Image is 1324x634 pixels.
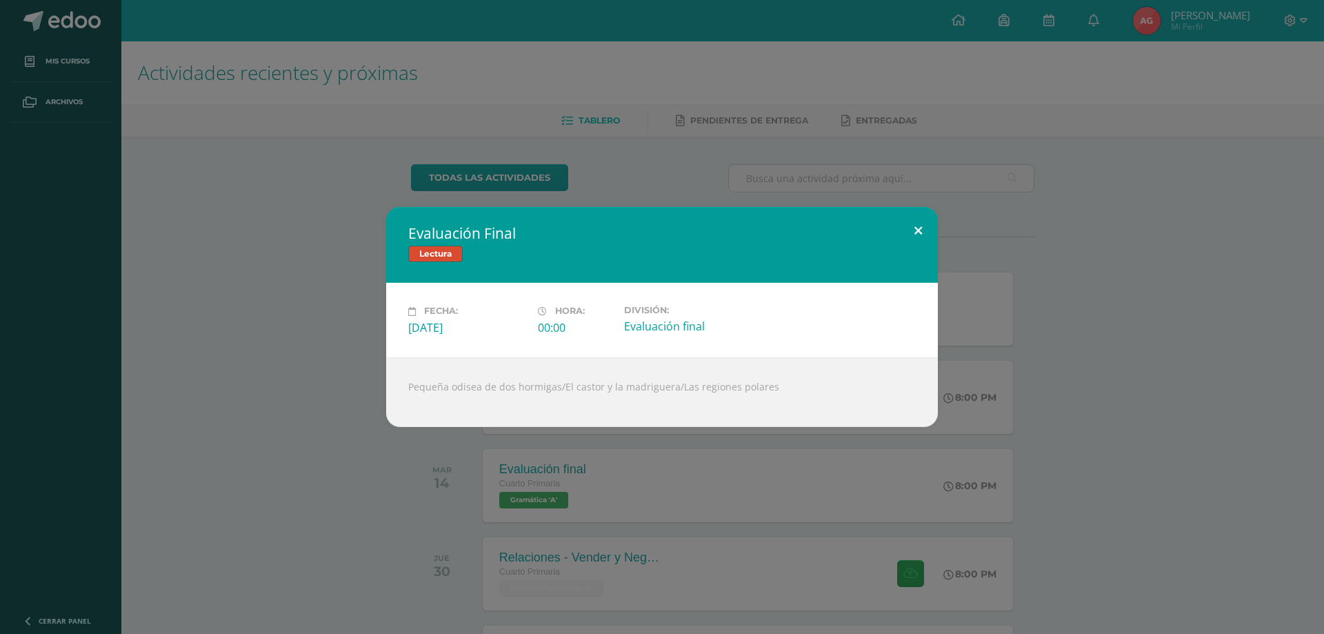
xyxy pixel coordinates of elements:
[555,306,585,317] span: Hora:
[386,357,938,427] div: Pequeña odisea de dos hormigas/El castor y la madriguera/Las regiones polares
[408,320,527,335] div: [DATE]
[424,306,458,317] span: Fecha:
[408,224,916,243] h2: Evaluación Final
[899,207,938,254] button: Close (Esc)
[624,305,743,315] label: División:
[538,320,613,335] div: 00:00
[624,319,743,334] div: Evaluación final
[408,246,463,262] span: Lectura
